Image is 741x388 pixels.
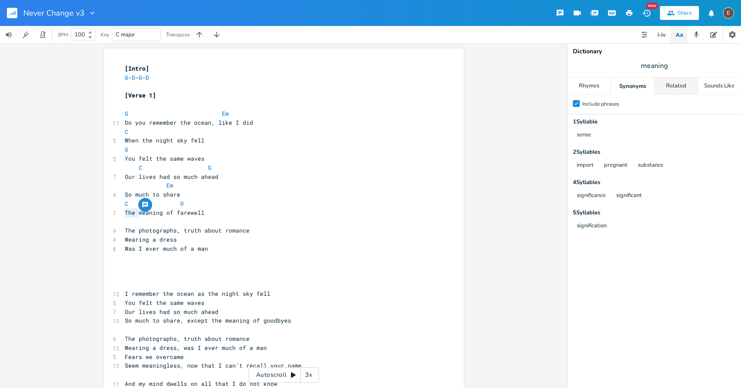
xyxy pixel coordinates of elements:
span: G [125,74,128,81]
div: 2 Syllable s [573,149,736,155]
button: E [723,3,734,23]
span: D [180,200,184,207]
span: You felt the same waves [125,299,205,307]
div: Transpose [166,32,190,37]
button: pregnant [604,162,627,169]
span: So much to share [125,191,180,198]
div: edward [723,7,734,19]
button: New [638,5,655,21]
button: import [577,162,594,169]
span: G [139,74,142,81]
div: Include phrases [582,101,619,107]
span: The meaning of farewell [125,209,205,217]
span: Em [222,110,229,117]
div: 1 Syllable [573,119,736,125]
span: You felt the same waves [125,155,205,162]
span: Was I ever much of a man [125,245,208,252]
span: Our lives had so much ahead [125,173,218,181]
button: Share [660,6,699,20]
div: BPM [58,32,68,37]
div: Autoscroll [249,367,319,383]
div: Related [655,78,698,95]
span: Never Change v3 [23,9,84,17]
div: 5 Syllable s [573,210,736,216]
button: significant [616,192,642,200]
span: G [125,110,128,117]
div: Key [101,32,109,37]
span: C [125,128,128,136]
span: C [139,164,142,171]
span: Wearing a dress, was I ever much of a man [125,344,267,352]
button: signification [577,223,607,230]
span: Seem meaningless, now that I can't recall your name [125,362,302,369]
span: Do you remember the ocean, like I did [125,119,253,126]
span: [Intro] [125,65,149,72]
button: significance [577,192,606,200]
span: meaning [641,61,668,71]
span: Em [166,181,173,189]
span: The photographs, truth about romance [125,335,250,343]
div: Synonyms [611,78,654,95]
span: G [125,145,128,153]
span: [Verse 1] [125,91,156,99]
span: The photographs, truth about romance [125,226,250,234]
button: sense [577,132,591,139]
div: Sounds Like [698,78,741,95]
span: Fears we overcame [125,353,184,361]
div: Share [677,9,692,17]
span: Wearing a dress [125,236,177,243]
span: Our lives had so much ahead [125,308,218,316]
span: So much to share, except the meaning of goodbyes [125,317,291,324]
span: I remember the ocean as the night sky fell [125,290,270,297]
span: G [208,164,211,171]
span: D [132,74,135,81]
div: 4 Syllable s [573,180,736,185]
div: Rhymes [568,78,611,95]
button: substance [638,162,663,169]
span: C [125,200,128,207]
span: When the night sky fell [125,136,205,144]
span: And my mind dwells on all that I do not know [125,380,277,388]
div: Dictionary [573,48,736,55]
span: - - - [125,74,153,81]
span: D [146,74,149,81]
div: New [647,3,658,9]
span: C major [116,31,135,39]
div: 3x [301,367,316,383]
